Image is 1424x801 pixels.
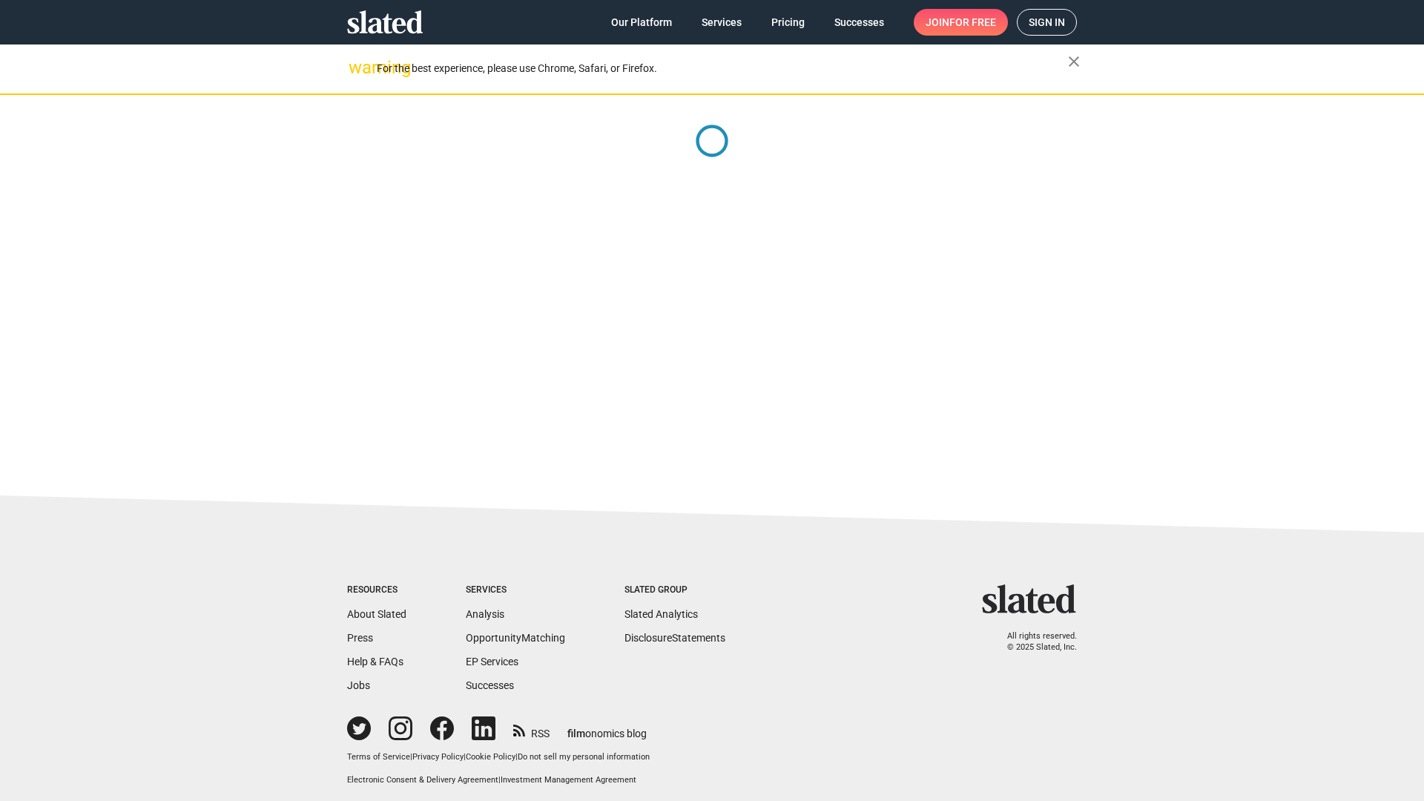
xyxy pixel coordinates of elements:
[515,752,518,762] span: |
[347,679,370,691] a: Jobs
[498,775,501,785] span: |
[690,9,754,36] a: Services
[949,9,996,36] span: for free
[599,9,684,36] a: Our Platform
[464,752,466,762] span: |
[823,9,896,36] a: Successes
[412,752,464,762] a: Privacy Policy
[410,752,412,762] span: |
[926,9,996,36] span: Join
[347,656,403,667] a: Help & FAQs
[1065,53,1083,70] mat-icon: close
[466,679,514,691] a: Successes
[466,632,565,644] a: OpportunityMatching
[702,9,742,36] span: Services
[759,9,817,36] a: Pricing
[834,9,884,36] span: Successes
[466,656,518,667] a: EP Services
[1017,9,1077,36] a: Sign in
[1029,10,1065,35] span: Sign in
[624,632,725,644] a: DisclosureStatements
[347,584,406,596] div: Resources
[347,775,498,785] a: Electronic Consent & Delivery Agreement
[518,752,650,763] button: Do not sell my personal information
[567,715,647,741] a: filmonomics blog
[992,631,1077,653] p: All rights reserved. © 2025 Slated, Inc.
[624,608,698,620] a: Slated Analytics
[611,9,672,36] span: Our Platform
[914,9,1008,36] a: Joinfor free
[513,718,550,741] a: RSS
[466,608,504,620] a: Analysis
[624,584,725,596] div: Slated Group
[377,59,1068,79] div: For the best experience, please use Chrome, Safari, or Firefox.
[466,584,565,596] div: Services
[771,9,805,36] span: Pricing
[349,59,366,76] mat-icon: warning
[347,608,406,620] a: About Slated
[501,775,636,785] a: Investment Management Agreement
[466,752,515,762] a: Cookie Policy
[347,632,373,644] a: Press
[347,752,410,762] a: Terms of Service
[567,728,585,739] span: film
